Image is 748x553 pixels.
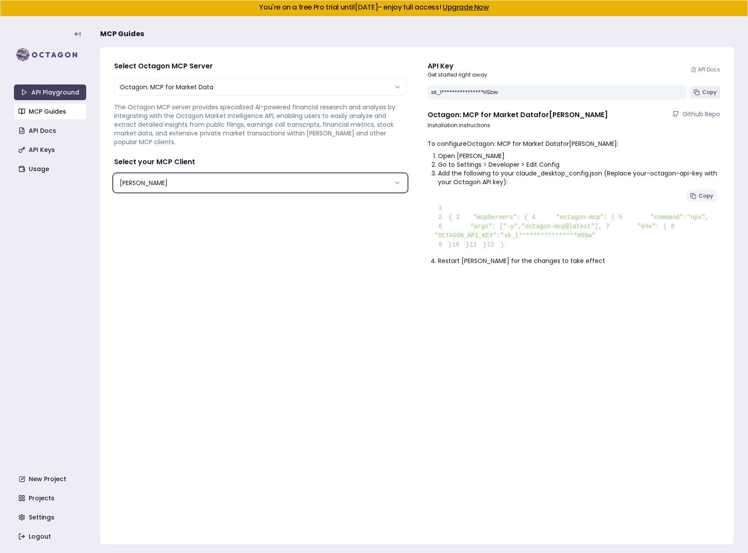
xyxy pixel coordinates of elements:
a: Github Repo [672,110,720,118]
span: Github Repo [683,110,720,118]
span: "octagon-mcp@latest" [522,223,595,230]
span: 9 [435,240,448,250]
span: "args" [470,223,492,230]
span: "npx" [687,214,705,221]
span: 5 [615,213,629,222]
span: 7 [602,222,616,231]
h4: Select your MCP Client [114,157,407,167]
span: 4 [528,213,542,222]
a: Upgrade Now [443,2,489,12]
span: 6 [435,222,448,231]
li: Open [PERSON_NAME] [438,152,720,160]
a: Settings [15,509,87,525]
span: } [487,241,504,248]
span: "octagon-mcp" [556,214,603,221]
span: "mcpServers" [473,214,517,221]
a: New Project [15,471,87,487]
span: "command" [650,214,684,221]
span: 3 [452,213,466,222]
li: Restart [PERSON_NAME] for the changes to take effect [438,256,720,265]
span: : { [656,223,667,230]
span: : [683,214,687,221]
a: Usage [15,161,87,177]
span: : { [604,214,615,221]
span: 1 [435,204,448,213]
h5: You're on a free Pro trial until [DATE] - enjoy full access! [7,4,741,11]
div: API Key [428,61,487,71]
span: : [497,232,500,239]
p: Installation instructions [428,122,720,129]
span: 8 [667,222,681,231]
h4: Select Octagon MCP Server [114,61,407,71]
span: , [705,214,709,221]
p: Get started right away [428,71,487,78]
button: Copy [687,190,717,202]
h4: Octagon: MCP for Market Data for [PERSON_NAME] [428,110,608,120]
span: } [469,241,487,248]
span: 2 [435,213,448,222]
span: 11 [469,240,483,250]
a: Projects [15,490,87,506]
a: API Playground [14,84,86,100]
span: ], [595,223,602,230]
span: } [435,241,452,248]
span: , [518,223,521,230]
a: API Keys [15,142,87,158]
span: } [452,241,469,248]
a: MCP Guides [15,104,87,119]
span: { [435,214,452,221]
img: logo-rect-yK7x_WSZ.svg [14,46,86,64]
li: Go to Settings > Developer > Edit Config [438,160,720,169]
p: The Octagon MCP server provides specialized AI-powered financial research and analysis by integra... [114,103,407,146]
span: "env" [637,223,656,230]
a: API Docs [15,123,87,138]
span: : [ [492,223,503,230]
span: : { [517,214,528,221]
span: "OCTAGON_API_KEY" [435,232,497,239]
li: Add the following to your claude_desktop_config.json (Replace your-octagon-api-key with your Octa... [438,169,720,186]
span: Copy [702,89,717,96]
span: 12 [487,240,501,250]
button: Copy [690,86,720,98]
span: "-y" [503,223,518,230]
p: To configure Octagon: MCP for Market Data for [PERSON_NAME] : [428,139,720,148]
span: 10 [452,240,466,250]
a: Logout [15,529,87,544]
span: MCP Guides [100,29,144,39]
span: Copy [699,192,713,199]
a: API Docs [691,66,720,73]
